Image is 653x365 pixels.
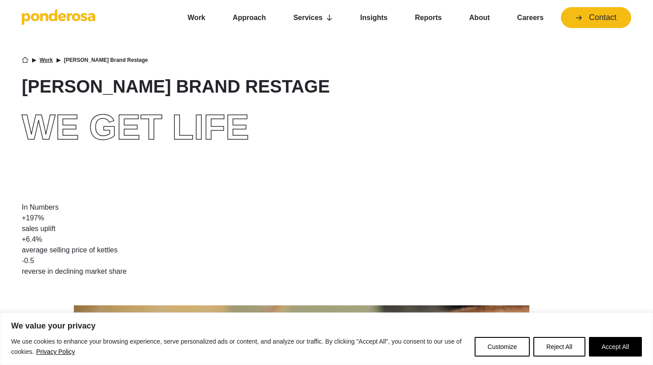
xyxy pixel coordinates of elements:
[459,8,500,27] a: About
[22,223,631,234] div: sales uplift
[222,8,276,27] a: Approach
[283,8,343,27] a: Services
[32,57,36,63] li: ▶︎
[22,57,28,63] a: Home
[36,346,75,357] a: Privacy Policy
[64,57,148,63] li: [PERSON_NAME] Brand Restage
[11,320,642,331] p: We value your privacy
[533,337,585,357] button: Reject All
[22,9,164,27] a: Go to homepage
[22,266,631,277] div: reverse in declining market share
[22,234,631,245] div: +6.4%
[22,109,631,145] div: We Get Life
[22,245,631,255] div: average selling price of kettles
[589,337,642,357] button: Accept All
[405,8,452,27] a: Reports
[56,57,60,63] li: ▶︎
[561,7,631,28] a: Contact
[475,337,530,357] button: Customize
[350,8,398,27] a: Insights
[22,213,631,223] div: +197%
[507,8,554,27] a: Careers
[22,202,631,213] div: In Numbers
[177,8,215,27] a: Work
[22,255,631,266] div: -0.5
[40,57,53,63] a: Work
[22,77,631,95] h1: [PERSON_NAME] Brand Restage
[11,337,468,357] p: We use cookies to enhance your browsing experience, serve personalized ads or content, and analyz...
